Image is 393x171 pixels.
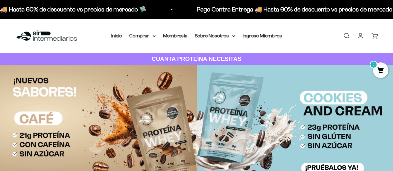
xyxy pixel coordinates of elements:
[163,33,187,38] a: Membresía
[243,33,282,38] a: Ingreso Miembros
[195,32,235,40] summary: Sobre Nosotros
[152,56,241,62] strong: CUANTA PROTEÍNA NECESITAS
[370,61,377,68] mark: 0
[111,33,122,38] a: Inicio
[373,67,388,74] a: 0
[130,32,156,40] summary: Comprar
